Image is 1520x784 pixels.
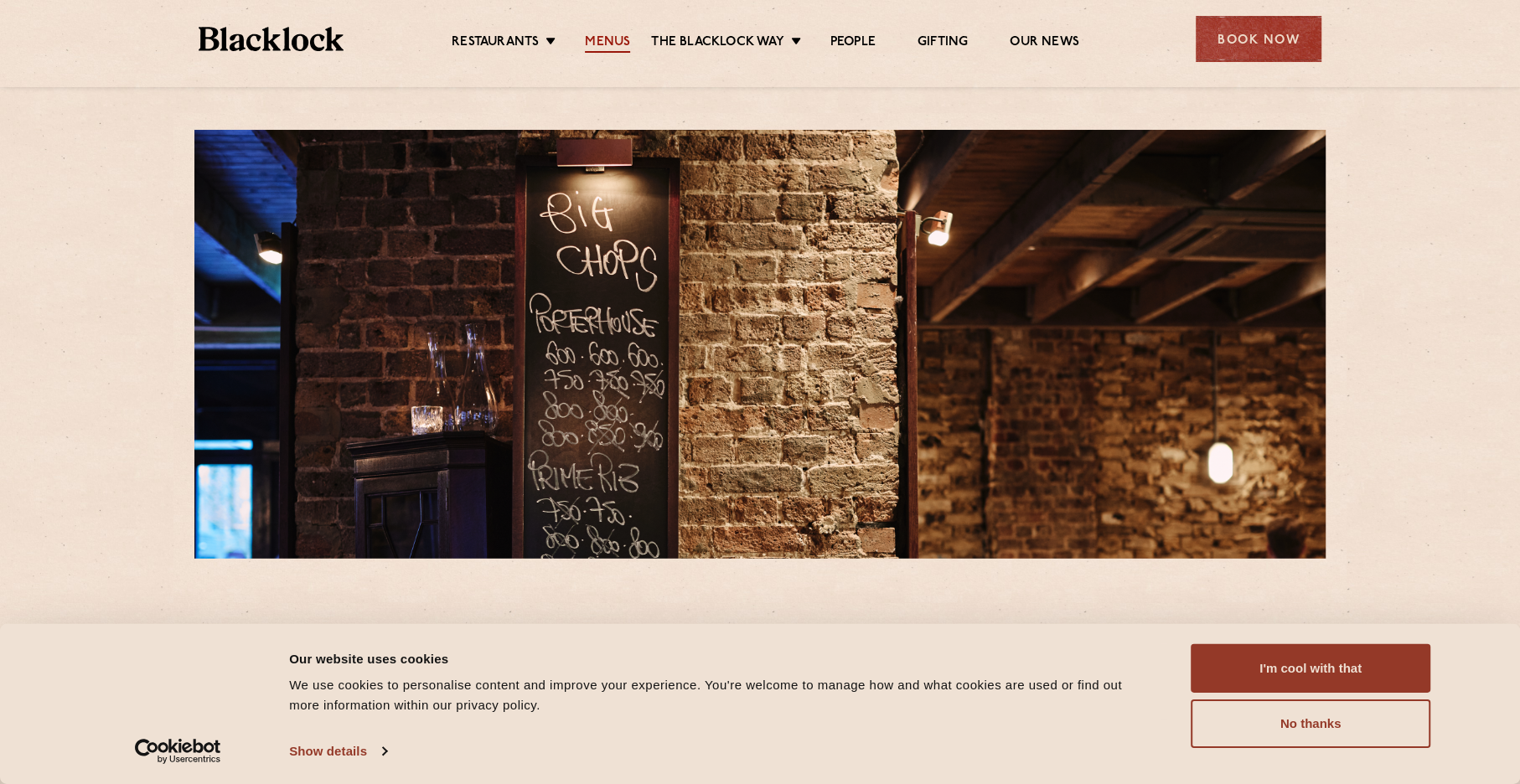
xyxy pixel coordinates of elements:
button: I'm cool with that [1191,644,1430,693]
a: Our News [1010,34,1079,53]
a: Menus [585,34,630,53]
img: BL_Textured_Logo-footer-cropped.svg [199,27,344,51]
a: Restaurants [452,34,539,53]
button: No thanks [1191,699,1430,748]
a: People [830,34,876,53]
a: Show details [289,739,386,764]
div: We use cookies to personalise content and improve your experience. You're welcome to manage how a... [289,675,1153,715]
a: Gifting [918,34,968,53]
a: Usercentrics Cookiebot - opens in a new window [105,739,251,764]
div: Book Now [1196,16,1321,62]
div: Our website uses cookies [289,648,1153,668]
a: The Blacklock Way [651,34,783,53]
